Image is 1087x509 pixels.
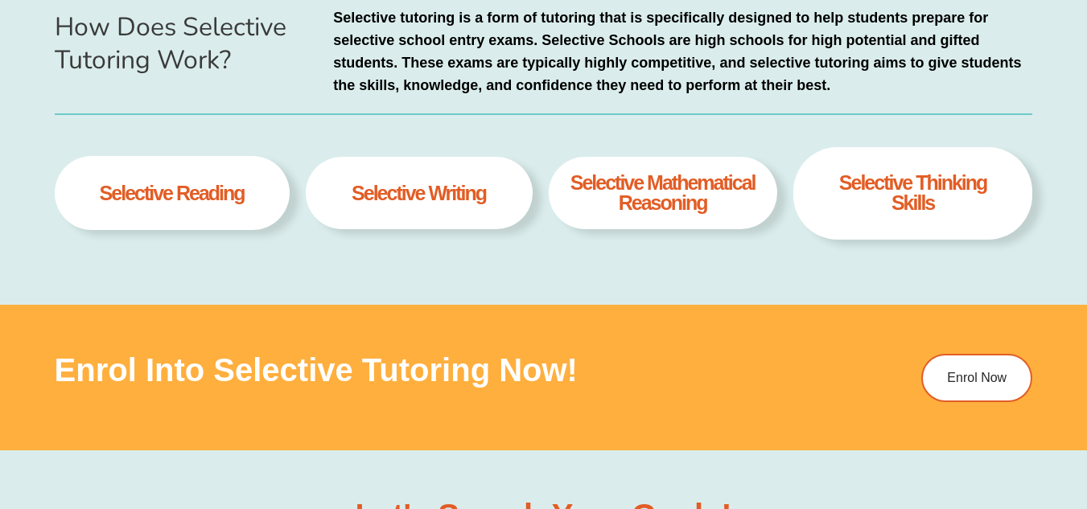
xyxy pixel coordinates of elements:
h4: selective Mathematical Reasoning [564,173,760,213]
span: How Does Selective Tutoring Work? [55,10,286,78]
h4: Selective thinking skills [819,173,1006,213]
h3: Enrol into Selective Tutoring Now! [55,354,825,386]
iframe: Chat Widget [819,327,1087,509]
h4: selective writing [352,183,486,203]
p: Selective tutoring is a form of tutoring that is specifically designed to help students prepare f... [333,6,1032,96]
h4: selective Reading [100,183,245,203]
